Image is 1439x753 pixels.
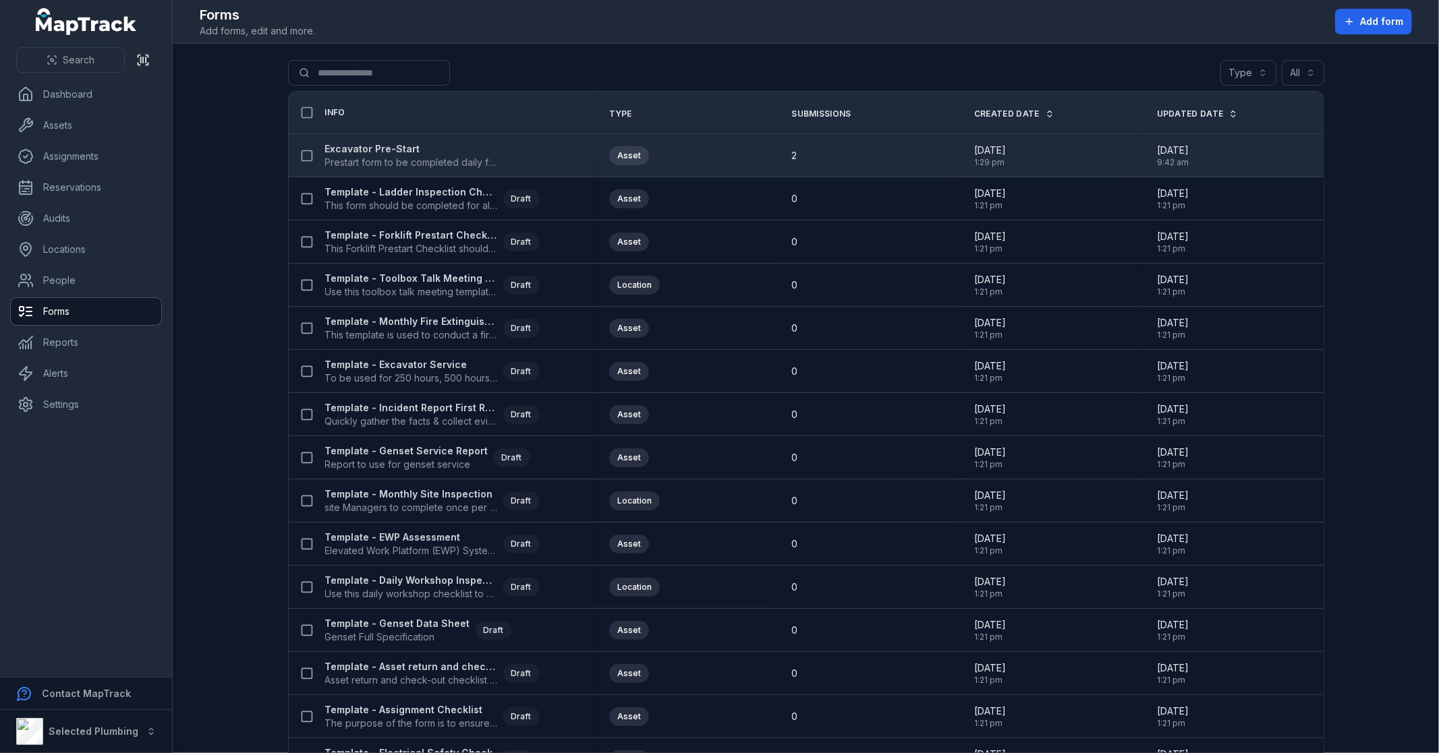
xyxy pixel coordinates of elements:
[974,144,1006,168] time: 8/19/2025, 1:29:27 PM
[325,673,498,687] span: Asset return and check-out checklist - for key assets
[503,535,540,553] div: Draft
[1157,632,1189,642] span: 1:21 pm
[1157,144,1189,157] span: [DATE]
[325,487,540,514] a: Template - Monthly Site Inspectionsite Managers to complete once per monthDraft
[11,329,161,356] a: Reports
[325,371,498,385] span: To be used for 250 hours, 500 hours and 750 hours service only. (1,000 hours to be completed by d...
[503,707,540,726] div: Draft
[1157,330,1189,340] span: 1:21 pm
[325,444,488,458] strong: Template - Genset Service Report
[974,200,1006,211] span: 1:21 pm
[325,587,498,601] span: Use this daily workshop checklist to maintain safety standard in the work zones at site.
[974,704,1006,718] span: [DATE]
[1157,402,1189,427] time: 7/23/2025, 1:21:26 PM
[1157,718,1189,729] span: 1:21 pm
[325,328,498,342] span: This template is used to conduct a fire extinguisher inspection every 30 days to determine if the...
[325,544,498,558] span: Elevated Work Platform (EWP) System Assessment
[609,189,649,208] div: Asset
[11,81,161,108] a: Dashboard
[791,192,797,206] span: 0
[791,494,797,508] span: 0
[200,24,315,38] span: Add forms, edit and more.
[609,491,660,510] div: Location
[974,618,1006,642] time: 7/23/2025, 1:21:26 PM
[974,144,1006,157] span: [DATE]
[974,330,1006,340] span: 1:21 pm
[63,53,94,67] span: Search
[974,489,1006,502] span: [DATE]
[1157,575,1189,589] span: [DATE]
[325,617,470,630] strong: Template - Genset Data Sheet
[325,444,530,471] a: Template - Genset Service ReportReport to use for genset serviceDraft
[325,617,512,644] a: Template - Genset Data SheetGenset Full SpecificationDraft
[974,661,1006,675] span: [DATE]
[609,276,660,295] div: Location
[609,535,649,553] div: Asset
[200,5,315,24] h2: Forms
[325,703,540,730] a: Template - Assignment ChecklistThe purpose of the form is to ensure the employee is licenced and ...
[791,322,797,335] span: 0
[1157,316,1189,330] span: [DATE]
[609,109,632,119] span: Type
[476,621,512,640] div: Draft
[1157,373,1189,384] span: 1:21 pm
[791,365,797,378] span: 0
[325,272,498,285] strong: Template - Toolbox Talk Meeting Record
[1157,545,1189,556] span: 1:21 pm
[1157,661,1189,686] time: 7/23/2025, 1:21:26 PM
[16,47,125,73] button: Search
[974,532,1006,545] span: [DATE]
[503,491,540,510] div: Draft
[791,624,797,637] span: 0
[1157,675,1189,686] span: 1:21 pm
[1157,661,1189,675] span: [DATE]
[11,174,161,201] a: Reservations
[325,358,540,385] a: Template - Excavator ServiceTo be used for 250 hours, 500 hours and 750 hours service only. (1,00...
[1157,704,1189,718] span: [DATE]
[974,545,1006,556] span: 1:21 pm
[36,8,137,35] a: MapTrack
[609,621,649,640] div: Asset
[325,107,345,118] span: Info
[974,589,1006,599] span: 1:21 pm
[974,704,1006,729] time: 7/23/2025, 1:21:26 PM
[11,298,161,325] a: Forms
[974,109,1040,119] span: Created Date
[325,142,498,169] a: Excavator Pre-StartPrestart form to be completed daily for all excavators.
[1157,230,1189,243] span: [DATE]
[1157,575,1189,599] time: 7/23/2025, 1:21:26 PM
[974,446,1006,470] time: 7/23/2025, 1:21:26 PM
[1157,532,1189,545] span: [DATE]
[503,362,540,381] div: Draft
[974,187,1006,211] time: 7/23/2025, 1:21:26 PM
[1157,618,1189,632] span: [DATE]
[791,109,851,119] span: Submissions
[974,373,1006,384] span: 1:21 pm
[974,489,1006,513] time: 7/23/2025, 1:21:26 PM
[325,242,498,255] span: This Forklift Prestart Checklist should be completed every day before starting forklift operations.
[1157,187,1189,200] span: [DATE]
[1157,489,1189,513] time: 7/23/2025, 1:21:26 PM
[791,710,797,723] span: 0
[791,537,797,551] span: 0
[1220,60,1276,86] button: Type
[494,448,530,467] div: Draft
[791,667,797,680] span: 0
[974,316,1006,330] span: [DATE]
[791,149,797,162] span: 2
[974,459,1006,470] span: 1:21 pm
[325,285,498,299] span: Use this toolbox talk meeting template to record details from safety meetings and toolbox talks.
[325,401,498,415] strong: Template - Incident Report First Response
[609,664,649,683] div: Asset
[1157,446,1189,459] span: [DATE]
[11,391,161,418] a: Settings
[325,315,498,328] strong: Template - Monthly Fire Extinguisher Inspection
[1157,502,1189,513] span: 1:21 pm
[1157,359,1189,373] span: [DATE]
[1157,402,1189,416] span: [DATE]
[325,185,498,199] strong: Template - Ladder Inspection Checklist
[609,578,660,597] div: Location
[974,532,1006,556] time: 7/23/2025, 1:21:26 PM
[1157,200,1189,211] span: 1:21 pm
[503,276,540,295] div: Draft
